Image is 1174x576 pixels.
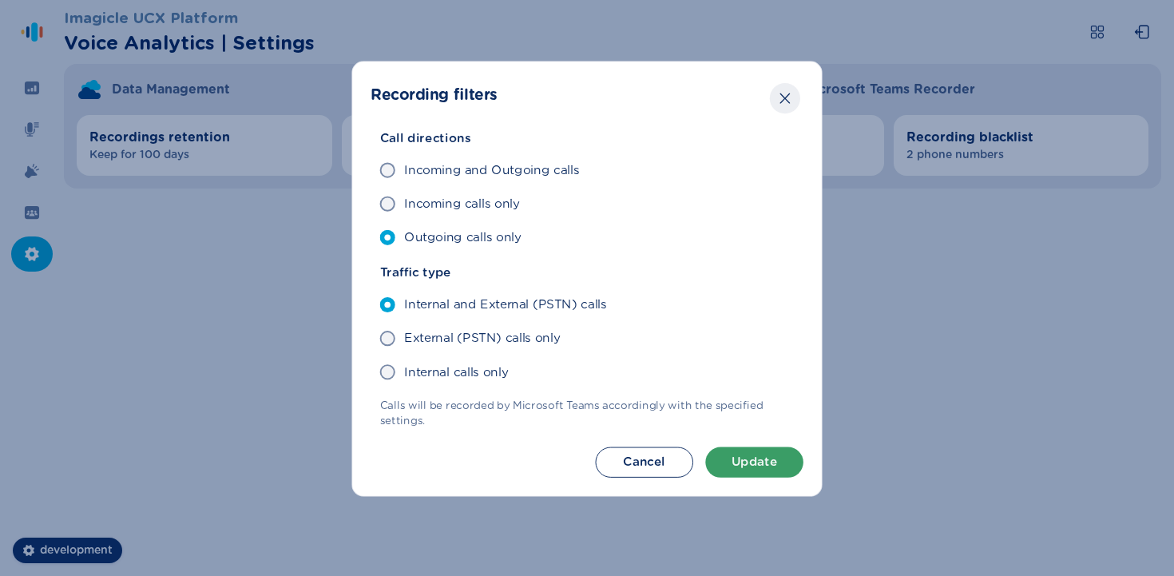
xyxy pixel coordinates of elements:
[404,228,521,247] span: Outgoing calls only
[404,363,508,381] span: Internal calls only
[380,398,803,428] span: Calls will be recorded by Microsoft Teams accordingly with the specified settings.
[404,195,520,213] span: Incoming calls only
[705,447,803,478] button: Update
[596,447,694,478] button: Cancel
[371,80,803,110] header: Recording filters
[404,329,560,348] span: External (PSTN) calls only
[770,83,800,113] button: Close
[404,161,579,180] span: Incoming and Outgoing calls
[404,296,607,314] span: Internal and External (PSTN) calls
[380,129,471,147] span: Call directions
[380,264,451,282] span: Traffic type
